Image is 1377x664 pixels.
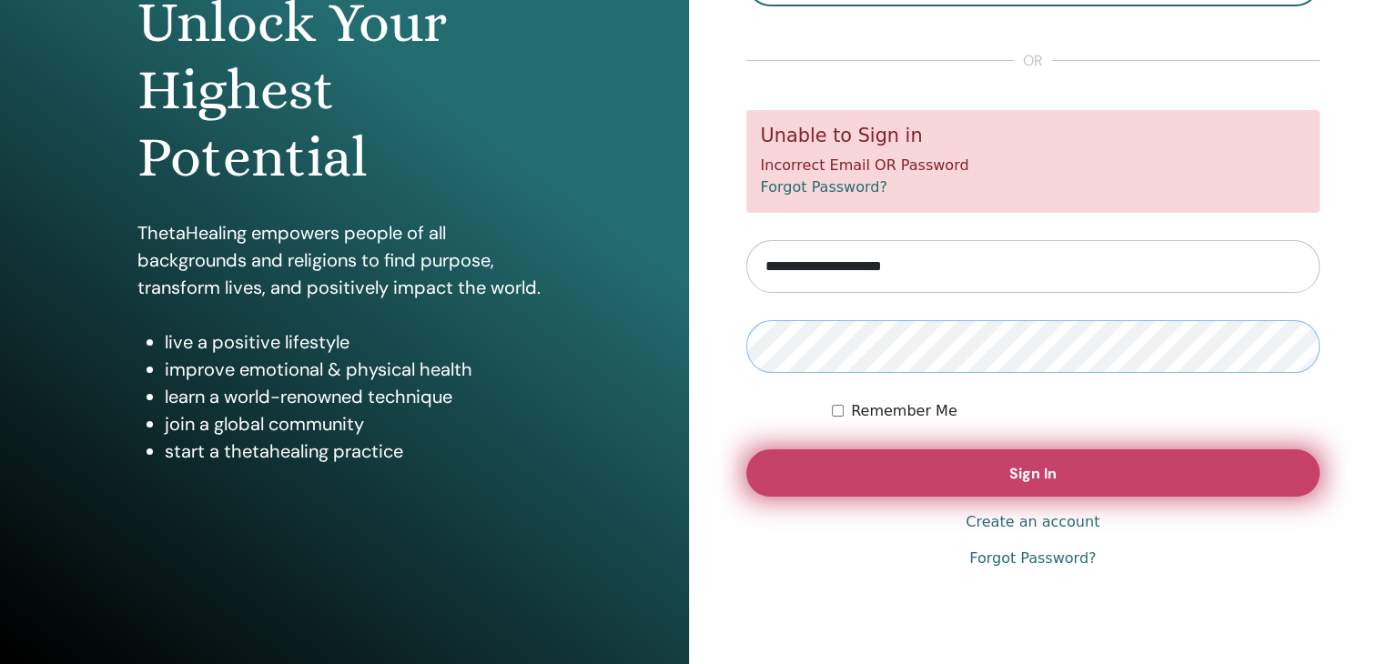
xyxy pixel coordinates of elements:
[1009,464,1057,483] span: Sign In
[165,438,551,465] li: start a thetahealing practice
[165,410,551,438] li: join a global community
[851,400,957,422] label: Remember Me
[746,449,1321,497] button: Sign In
[761,125,1306,147] h5: Unable to Sign in
[165,328,551,356] li: live a positive lifestyle
[761,178,887,196] a: Forgot Password?
[969,548,1096,569] a: Forgot Password?
[165,356,551,383] li: improve emotional & physical health
[165,383,551,410] li: learn a world-renowned technique
[832,400,1320,422] div: Keep me authenticated indefinitely or until I manually logout
[137,219,551,301] p: ThetaHealing empowers people of all backgrounds and religions to find purpose, transform lives, a...
[746,110,1321,213] div: Incorrect Email OR Password
[1014,50,1052,72] span: or
[966,511,1099,533] a: Create an account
